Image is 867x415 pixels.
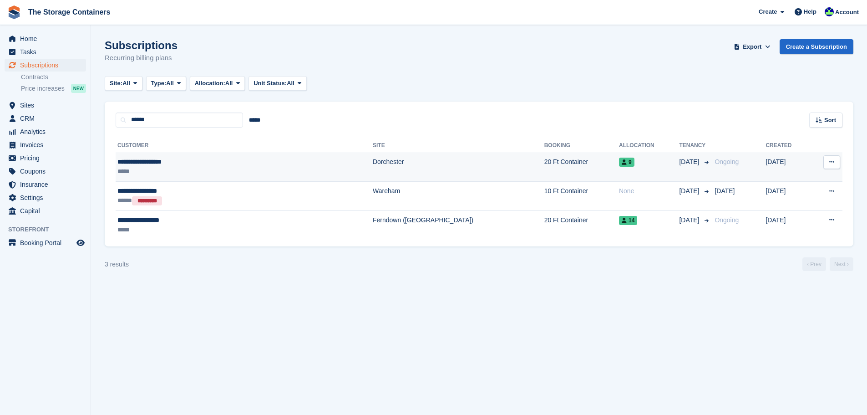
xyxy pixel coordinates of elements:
[715,158,739,165] span: Ongoing
[5,236,86,249] a: menu
[21,84,65,93] span: Price increases
[766,138,810,153] th: Created
[20,152,75,164] span: Pricing
[373,210,544,239] td: Ferndown ([GEOGRAPHIC_DATA])
[5,138,86,151] a: menu
[8,225,91,234] span: Storefront
[619,138,679,153] th: Allocation
[5,32,86,45] a: menu
[71,84,86,93] div: NEW
[20,46,75,58] span: Tasks
[766,153,810,182] td: [DATE]
[825,7,834,16] img: Stacy Williams
[195,79,225,88] span: Allocation:
[105,39,177,51] h1: Subscriptions
[824,116,836,125] span: Sort
[5,99,86,112] a: menu
[835,8,859,17] span: Account
[766,210,810,239] td: [DATE]
[679,157,701,167] span: [DATE]
[544,210,619,239] td: 20 Ft Container
[122,79,130,88] span: All
[20,138,75,151] span: Invoices
[75,237,86,248] a: Preview store
[679,215,701,225] span: [DATE]
[743,42,761,51] span: Export
[544,138,619,153] th: Booking
[25,5,114,20] a: The Storage Containers
[373,153,544,182] td: Dorchester
[287,79,294,88] span: All
[20,125,75,138] span: Analytics
[544,153,619,182] td: 20 Ft Container
[105,260,129,269] div: 3 results
[679,138,711,153] th: Tenancy
[804,7,816,16] span: Help
[20,191,75,204] span: Settings
[20,32,75,45] span: Home
[190,76,245,91] button: Allocation: All
[20,99,75,112] span: Sites
[801,257,855,271] nav: Page
[166,79,174,88] span: All
[544,182,619,211] td: 10 Ft Container
[116,138,373,153] th: Customer
[732,39,772,54] button: Export
[619,158,634,167] span: 9
[715,216,739,224] span: Ongoing
[225,79,233,88] span: All
[105,76,142,91] button: Site: All
[20,165,75,178] span: Coupons
[679,186,701,196] span: [DATE]
[7,5,21,19] img: stora-icon-8386f47178a22dfd0bd8f6a31ec36ba5ce8667c1dd55bd0f319d3a0aa187defe.svg
[830,257,853,271] a: Next
[619,186,679,196] div: None
[20,236,75,249] span: Booking Portal
[146,76,186,91] button: Type: All
[373,182,544,211] td: Wareham
[20,112,75,125] span: CRM
[5,205,86,217] a: menu
[20,205,75,217] span: Capital
[5,59,86,72] a: menu
[5,46,86,58] a: menu
[5,125,86,138] a: menu
[21,73,86,82] a: Contracts
[151,79,167,88] span: Type:
[254,79,287,88] span: Unit Status:
[20,178,75,191] span: Insurance
[373,138,544,153] th: Site
[5,152,86,164] a: menu
[248,76,306,91] button: Unit Status: All
[802,257,826,271] a: Previous
[105,53,177,63] p: Recurring billing plans
[780,39,853,54] a: Create a Subscription
[5,191,86,204] a: menu
[21,83,86,93] a: Price increases NEW
[619,216,637,225] span: 14
[766,182,810,211] td: [DATE]
[5,112,86,125] a: menu
[5,178,86,191] a: menu
[110,79,122,88] span: Site:
[5,165,86,178] a: menu
[20,59,75,72] span: Subscriptions
[759,7,777,16] span: Create
[715,187,735,195] span: [DATE]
